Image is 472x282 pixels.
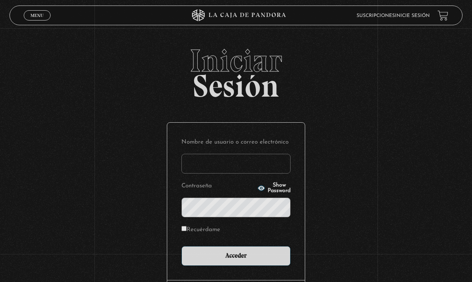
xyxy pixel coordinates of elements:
[181,246,291,266] input: Acceder
[438,10,448,21] a: View your shopping cart
[181,224,220,235] label: Recuérdame
[9,45,463,77] span: Iniciar
[357,13,395,18] a: Suscripciones
[28,20,46,25] span: Cerrar
[181,226,187,231] input: Recuérdame
[257,183,291,194] button: Show Password
[9,45,463,95] h2: Sesión
[30,13,43,18] span: Menu
[395,13,430,18] a: Inicie sesión
[181,181,255,191] label: Contraseña
[268,183,291,194] span: Show Password
[181,137,291,148] label: Nombre de usuario o correo electrónico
